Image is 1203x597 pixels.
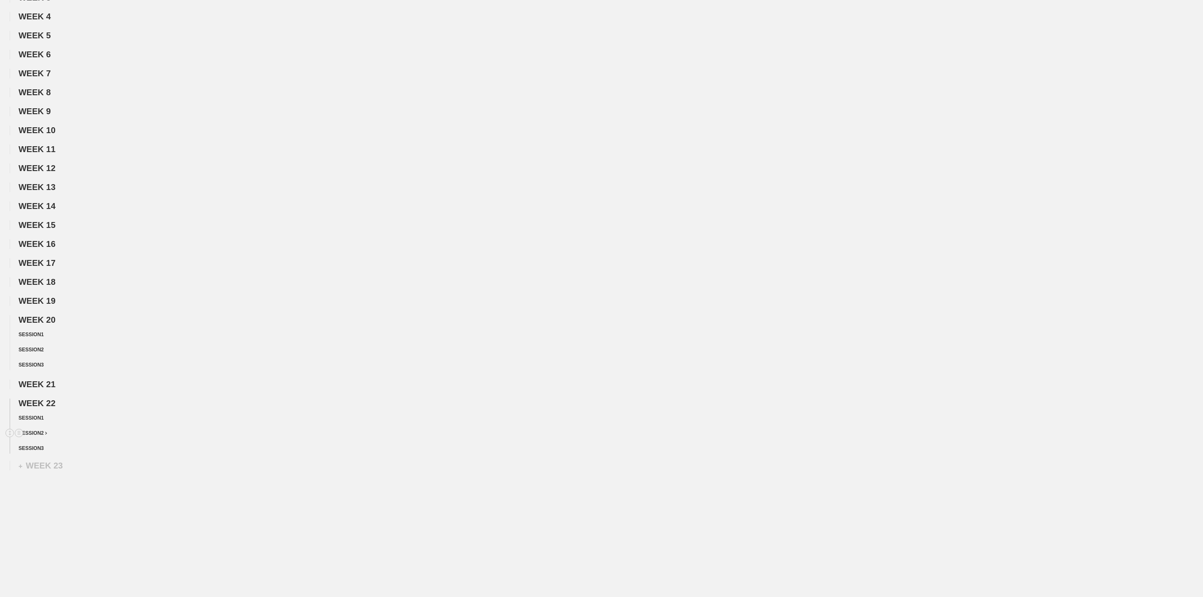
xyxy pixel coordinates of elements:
span: WEEK 20 [19,315,56,324]
span: WEEK 17 [19,258,56,268]
span: SESSION 1 [19,415,44,421]
span: WEEK 8 [19,88,51,97]
span: WEEK 22 [19,399,56,408]
span: WEEK 19 [19,296,56,305]
span: WEEK 15 [19,220,56,230]
iframe: Chat Widget [1161,557,1203,597]
span: WEEK 4 [19,12,51,21]
span: + [19,463,22,470]
span: WEEK 10 [19,126,56,135]
span: SESSION 2 [19,347,44,353]
span: WEEK 6 [19,50,51,59]
span: WEEK 12 [19,163,56,173]
span: SESSION 3 [19,362,44,368]
span: WEEK 13 [19,182,56,192]
span: SESSION 1 [19,332,44,337]
span: WEEK 21 [19,380,56,389]
img: carrot_right.png [45,432,47,435]
span: WEEK 7 [19,69,51,78]
span: SESSION 2 [19,430,47,436]
span: WEEK 14 [19,201,56,211]
span: WEEK 9 [19,107,51,116]
span: WEEK 11 [19,145,56,154]
div: WEEK 23 [19,461,63,471]
span: WEEK 16 [19,239,56,249]
span: SESSION 3 [19,445,44,451]
span: WEEK 18 [19,277,56,286]
span: WEEK 5 [19,31,51,40]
